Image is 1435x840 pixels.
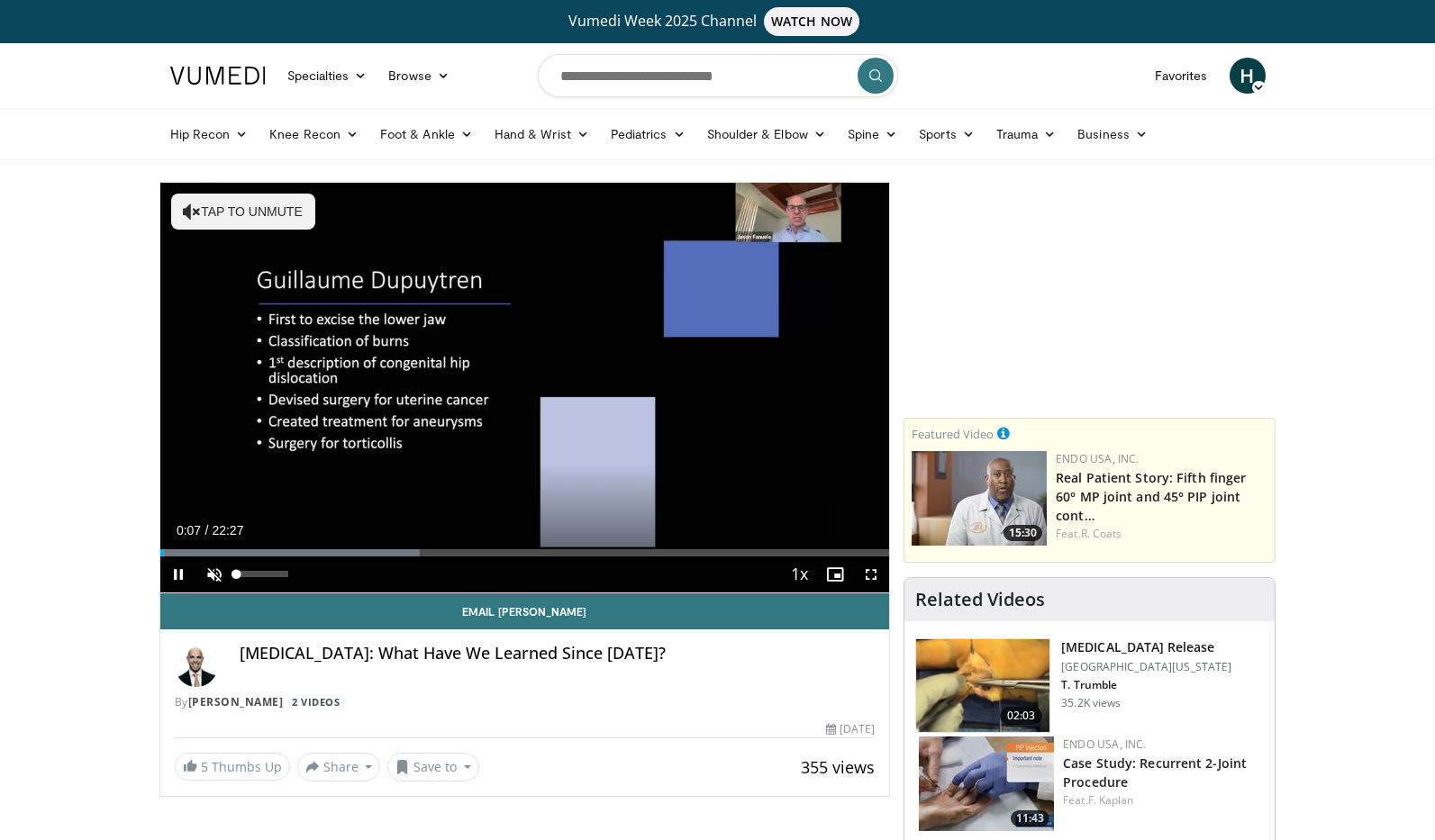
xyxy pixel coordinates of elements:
[912,451,1047,546] img: 55d69904-dd48-4cb8-9c2d-9fd278397143.150x105_q85_crop-smart_upscale.jpg
[1081,526,1122,541] a: R. Coats
[160,183,890,593] video-js: Video Player
[240,644,876,664] h4: [MEDICAL_DATA]: What Have We Learned Since [DATE]?
[160,556,196,592] button: Pause
[985,116,1067,152] a: Trauma
[170,67,266,85] img: VuMedi Logo
[915,638,1264,734] a: 02:03 [MEDICAL_DATA] Release [GEOGRAPHIC_DATA][US_STATE] T. Trumble 35.2K views
[916,639,1049,733] img: 38790_0000_3.png.150x105_q85_crop-smart_upscale.jpg
[259,116,369,152] a: Knee Recon
[955,182,1225,407] iframe: Advertisement
[484,116,600,152] a: Hand & Wrist
[196,556,232,592] button: Unmute
[1011,810,1049,826] span: 11:43
[1144,58,1219,94] a: Favorites
[912,451,1047,546] a: 15:30
[919,736,1054,831] img: 5ba3bb49-dd9f-4125-9852-d42629a0b25e.150x105_q85_crop-smart_upscale.jpg
[817,556,853,592] button: Enable picture-in-picture mode
[915,589,1045,610] h4: Related Videos
[173,7,1263,36] a: Vumedi Week 2025 ChannelWATCH NOW
[837,116,908,152] a: Spine
[1056,526,1267,542] div: Feat.
[1088,792,1134,808] a: F. Kaplan
[188,694,284,709] a: [PERSON_NAME]
[159,116,259,152] a: Hip Recon
[538,54,898,97] input: Search topics, interventions
[1230,58,1266,94] a: H
[297,753,381,781] button: Share
[171,194,315,230] button: Tap to unmute
[600,116,696,152] a: Pediatrics
[160,593,890,629] a: Email [PERSON_NAME]
[160,549,890,556] div: Progress Bar
[369,116,484,152] a: Foot & Ankle
[781,556,817,592] button: Playback Rate
[1061,660,1231,674] p: [GEOGRAPHIC_DATA][US_STATE]
[175,694,876,710] div: By
[175,644,218,687] img: Avatar
[912,426,994,442] small: Featured Video
[1063,792,1260,808] div: Feat.
[1061,678,1231,692] p: T. Trumble
[1056,451,1139,466] a: Endo USA, Inc.
[801,756,875,778] span: 355 views
[1056,469,1246,524] a: Real Patient Story: Fifth finger 60° MP joint and 45° PIP joint cont…
[205,523,209,537] span: /
[1004,525,1042,541] span: 15:30
[277,58,378,94] a: Specialties
[1000,707,1043,725] span: 02:03
[919,736,1054,831] a: 11:43
[908,116,985,152] a: Sports
[696,116,837,152] a: Shoulder & Elbow
[826,721,875,737] div: [DATE]
[286,694,346,709] a: 2 Videos
[853,556,889,592] button: Fullscreen
[1063,754,1247,790] a: Case Study: Recurrent 2-Joint Procedure
[1063,736,1146,752] a: Endo USA, Inc.
[177,523,201,537] span: 0:07
[387,753,479,781] button: Save to
[212,523,243,537] span: 22:27
[237,571,288,577] div: Volume Level
[377,58,460,94] a: Browse
[175,753,290,781] a: 5 Thumbs Up
[764,7,859,36] span: WATCH NOW
[201,758,208,775] span: 5
[1067,116,1158,152] a: Business
[1061,638,1231,656] h3: [MEDICAL_DATA] Release
[1061,696,1121,710] p: 35.2K views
